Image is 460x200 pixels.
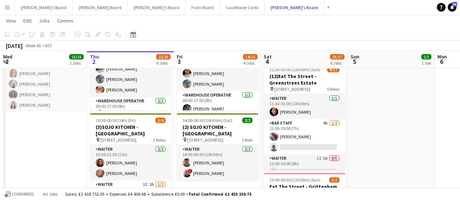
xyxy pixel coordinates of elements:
span: Week 40 [24,43,42,48]
span: ! [188,169,192,173]
span: [STREET_ADDRESS] [274,86,310,92]
a: View [3,16,19,25]
button: Frans Board [185,0,220,15]
button: Cauliflower Cards [220,0,265,15]
span: 13:00-00:30 (11h30m) (Sun) [269,177,320,183]
span: 5 [349,57,359,66]
h3: Eat The Street - Grittenham Barn [264,183,345,196]
app-card-role: Waiter2/210:30-21:30 (11h)[PERSON_NAME][PERSON_NAME] [90,145,171,180]
span: Thu [90,53,99,60]
app-card-role: Warehouse Operative2/209:00-17:00 (8h)[PERSON_NAME] [177,91,258,126]
h3: (2) SOJO KITCHEN - [GEOGRAPHIC_DATA] [177,124,258,137]
span: 3/4 [155,118,165,123]
h3: (3)SOJO KITCHEN - [GEOGRAPHIC_DATA] [90,124,171,137]
button: Confirmed [4,190,35,198]
a: 33 [448,3,456,12]
app-job-card: 11:30-01:00 (13h30m) (Sun)4/12(12)Eat The Street -Greenstrees Estate [STREET_ADDRESS]5 RolesWaite... [264,62,345,170]
span: 2 [89,57,99,66]
app-card-role: Warehouse Operative4/409:00-13:00 (4h)[PERSON_NAME][PERSON_NAME][PERSON_NAME][PERSON_NAME] [90,41,171,97]
span: 11:30-01:00 (13h30m) (Sun) [269,67,320,72]
span: Mon [437,53,447,60]
app-card-role: BAR STAFF4A1/212:00-19:00 (7h)[PERSON_NAME] [264,119,345,154]
span: Wed [3,53,12,60]
span: Total Confirmed £1 423 159.73 [188,191,251,197]
a: Jobs [36,16,53,25]
div: BST [45,43,52,48]
span: 10:30-00:30 (14h) (Fri) [96,118,136,123]
a: Edit [20,16,35,25]
app-card-role: Waiter1/111:30-01:00 (13h30m)[PERSON_NAME] [264,94,345,119]
span: [STREET_ADDRESS] [187,137,223,143]
div: 6 Jobs [330,60,344,66]
button: [PERSON_NAME]'s Board [128,0,185,15]
a: Comms [54,16,76,25]
app-card-role: Waiter2/214:00-00:30 (10h30m)[PERSON_NAME]![PERSON_NAME] [177,145,258,180]
span: 15/15 [69,54,84,60]
span: 22/25 [156,54,171,60]
span: Fri [177,53,183,60]
app-card-role: Warehouse Operative2/209:00-17:00 (8h) [90,97,171,132]
span: 14:00-00:30 (10h30m) (Sat) [183,118,232,123]
span: Sat [264,53,272,60]
span: Comms [57,17,73,24]
span: 33 [452,2,457,7]
span: Jobs [39,17,50,24]
span: 1 Role [242,137,252,143]
span: 5 Roles [327,86,339,92]
span: All jobs [41,191,59,197]
span: 2/2 [242,118,252,123]
button: [PERSON_NAME]'s Board [15,0,73,15]
span: Edit [23,17,32,24]
div: [DATE] [6,42,23,49]
span: 23/37 [330,54,344,60]
span: Confirmed [12,192,34,197]
button: [PERSON_NAME]'s Board [265,0,324,15]
span: 2 Roles [153,137,165,143]
div: 6 Jobs [156,60,170,66]
div: 1 Job [421,60,431,66]
span: 6 [436,57,447,66]
span: 3 [176,57,183,66]
span: [STREET_ADDRESS] [100,137,136,143]
span: 4 [263,57,272,66]
button: [PERSON_NAME] Board [73,0,128,15]
div: 2 Jobs [69,60,83,66]
div: Salary £1 418 753.05 + Expenses £4 406.68 + Subsistence £0.00 = [65,191,251,197]
span: 4/12 [327,67,339,72]
span: Sun [351,53,359,60]
div: 4 Jobs [243,60,257,66]
span: 1 [2,57,12,66]
span: 1/2 [329,177,339,183]
span: View [6,17,16,24]
span: 1/1 [421,54,431,60]
h3: (12)Eat The Street -Greenstrees Estate [264,73,345,86]
span: 14/15 [243,54,257,60]
app-job-card: 14:00-00:30 (10h30m) (Sat)2/2(2) SOJO KITCHEN - [GEOGRAPHIC_DATA] [STREET_ADDRESS]1 RoleWaiter2/2... [177,113,258,180]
